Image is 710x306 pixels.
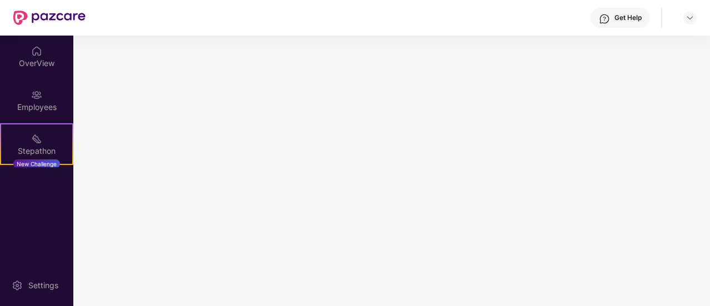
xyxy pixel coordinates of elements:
[1,146,72,157] div: Stepathon
[686,13,694,22] img: svg+xml;base64,PHN2ZyBpZD0iRHJvcGRvd24tMzJ4MzIiIHhtbG5zPSJodHRwOi8vd3d3LnczLm9yZy8yMDAwL3N2ZyIgd2...
[614,13,642,22] div: Get Help
[31,133,42,144] img: svg+xml;base64,PHN2ZyB4bWxucz0iaHR0cDovL3d3dy53My5vcmcvMjAwMC9zdmciIHdpZHRoPSIyMSIgaGVpZ2h0PSIyMC...
[31,46,42,57] img: svg+xml;base64,PHN2ZyBpZD0iSG9tZSIgeG1sbnM9Imh0dHA6Ly93d3cudzMub3JnLzIwMDAvc3ZnIiB3aWR0aD0iMjAiIG...
[599,13,610,24] img: svg+xml;base64,PHN2ZyBpZD0iSGVscC0zMngzMiIgeG1sbnM9Imh0dHA6Ly93d3cudzMub3JnLzIwMDAvc3ZnIiB3aWR0aD...
[25,280,62,291] div: Settings
[13,11,86,25] img: New Pazcare Logo
[13,159,60,168] div: New Challenge
[31,89,42,101] img: svg+xml;base64,PHN2ZyBpZD0iRW1wbG95ZWVzIiB4bWxucz0iaHR0cDovL3d3dy53My5vcmcvMjAwMC9zdmciIHdpZHRoPS...
[12,280,23,291] img: svg+xml;base64,PHN2ZyBpZD0iU2V0dGluZy0yMHgyMCIgeG1sbnM9Imh0dHA6Ly93d3cudzMub3JnLzIwMDAvc3ZnIiB3aW...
